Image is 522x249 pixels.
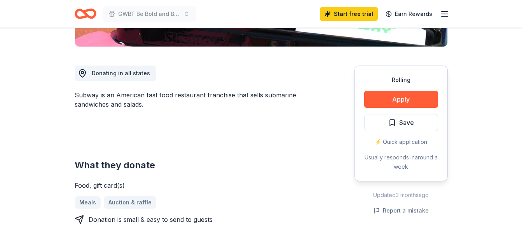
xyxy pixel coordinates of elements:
button: GWBT Be Bold and BeYOUtiful Blueprint Conference [103,6,196,22]
a: Earn Rewards [381,7,437,21]
div: Subway is an American fast food restaurant franchise that sells submarine sandwiches and salads. [75,90,317,109]
a: Meals [75,196,101,209]
a: Start free trial [320,7,378,21]
button: Apply [364,91,438,108]
a: Auction & raffle [104,196,156,209]
div: ⚡️ Quick application [364,137,438,147]
div: Updated 3 months ago [354,190,448,200]
a: Home [75,5,96,23]
h2: What they donate [75,159,317,171]
span: Save [399,118,414,128]
div: Food, gift card(s) [75,181,317,190]
div: Usually responds in around a week [364,153,438,171]
span: GWBT Be Bold and BeYOUtiful Blueprint Conference [118,9,180,19]
button: Save [364,114,438,131]
div: Rolling [364,75,438,85]
span: Donating in all states [92,70,150,76]
div: Donation is small & easy to send to guests [89,215,213,224]
button: Report a mistake [374,206,429,215]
